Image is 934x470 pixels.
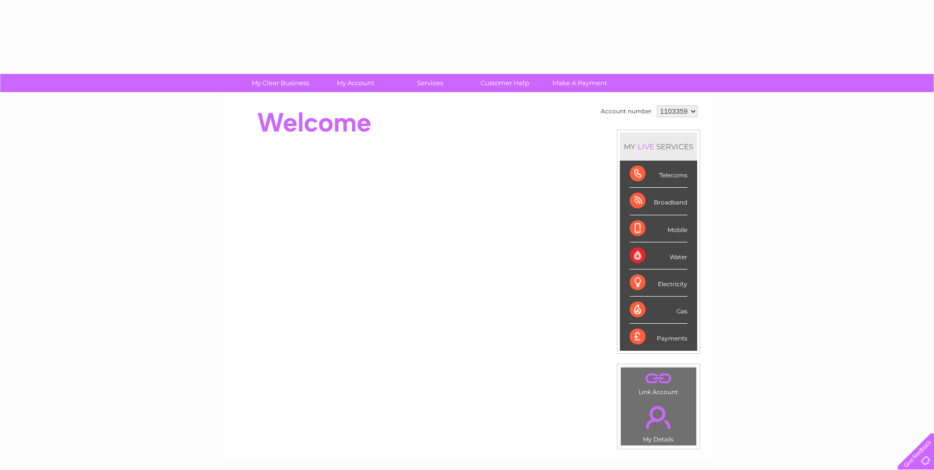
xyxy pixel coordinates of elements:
div: Telecoms [630,161,687,188]
td: My Details [620,398,697,446]
div: LIVE [636,142,656,151]
a: Services [389,74,471,92]
a: Make A Payment [539,74,620,92]
a: . [623,370,694,387]
div: Mobile [630,215,687,242]
div: Electricity [630,269,687,297]
td: Account number [598,103,654,120]
a: . [623,400,694,435]
div: Broadband [630,188,687,215]
div: Payments [630,324,687,350]
a: Customer Help [464,74,546,92]
a: My Account [315,74,396,92]
div: Water [630,242,687,269]
div: MY SERVICES [620,133,697,161]
a: My Clear Business [240,74,321,92]
div: Gas [630,297,687,324]
td: Link Account [620,367,697,398]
